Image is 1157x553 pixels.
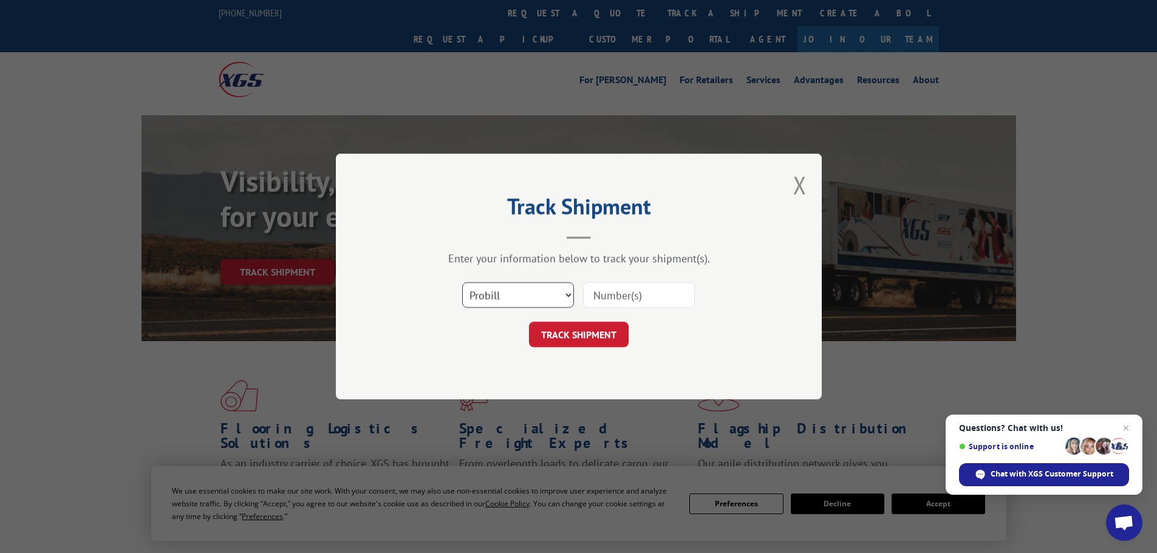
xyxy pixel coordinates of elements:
[959,463,1129,486] div: Chat with XGS Customer Support
[1106,504,1142,541] div: Open chat
[583,282,695,308] input: Number(s)
[397,251,761,265] div: Enter your information below to track your shipment(s).
[991,469,1113,480] span: Chat with XGS Customer Support
[959,442,1061,451] span: Support is online
[959,423,1129,433] span: Questions? Chat with us!
[1119,421,1133,435] span: Close chat
[397,198,761,221] h2: Track Shipment
[529,322,629,347] button: TRACK SHIPMENT
[793,169,807,201] button: Close modal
